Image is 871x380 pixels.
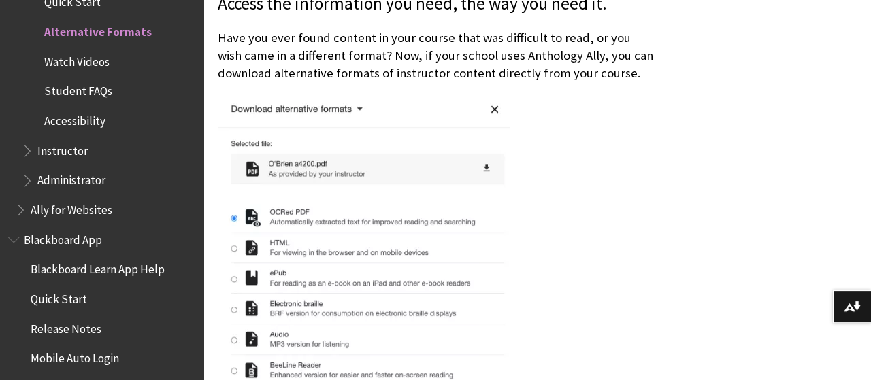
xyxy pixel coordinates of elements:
[37,169,105,188] span: Administrator
[31,258,165,277] span: Blackboard Learn App Help
[44,50,110,69] span: Watch Videos
[44,20,152,39] span: Alternative Formats
[44,109,105,128] span: Accessibility
[37,139,88,158] span: Instructor
[31,347,119,366] span: Mobile Auto Login
[31,288,87,306] span: Quick Start
[44,80,112,99] span: Student FAQs
[218,29,656,83] p: Have you ever found content in your course that was difficult to read, or you wish came in a diff...
[31,198,112,217] span: Ally for Websites
[24,228,102,247] span: Blackboard App
[31,317,101,336] span: Release Notes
